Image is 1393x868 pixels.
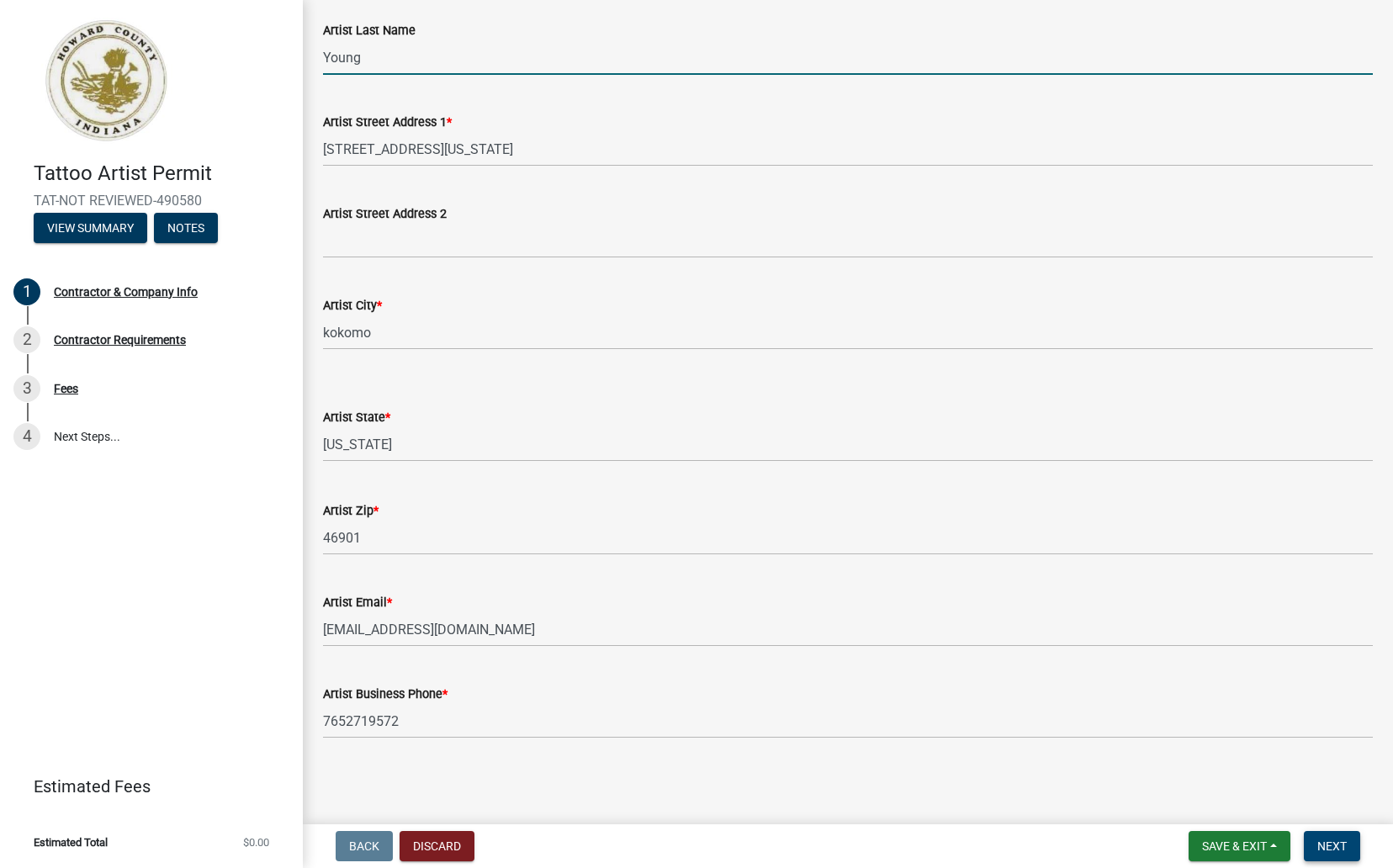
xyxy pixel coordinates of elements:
[323,689,448,701] label: Artist Business Phone
[323,412,390,424] label: Artist State
[54,383,78,394] div: Fees
[34,837,108,848] span: Estimated Total
[34,161,289,186] h4: Tattoo Artist Permit
[400,831,474,861] button: Discard
[323,505,379,517] label: Artist Zip
[54,334,186,346] div: Contractor Requirements
[54,286,198,298] div: Contractor & Company Info
[323,117,452,129] label: Artist Street Address 1
[323,300,382,312] label: Artist City
[1202,839,1267,853] span: Save & Exit
[323,25,416,37] label: Artist Last Name
[13,375,40,402] div: 3
[34,213,147,243] button: View Summary
[13,770,276,803] a: Estimated Fees
[1304,831,1360,861] button: Next
[349,839,379,853] span: Back
[13,326,40,353] div: 2
[323,209,447,220] label: Artist Street Address 2
[34,193,269,209] span: TAT-NOT REVIEWED-490580
[336,831,393,861] button: Back
[154,222,218,236] wm-modal-confirm: Notes
[1189,831,1290,861] button: Save & Exit
[34,18,177,144] img: Howard County, Indiana
[243,837,269,848] span: $0.00
[34,222,147,236] wm-modal-confirm: Summary
[323,597,392,609] label: Artist Email
[154,213,218,243] button: Notes
[1317,839,1347,853] span: Next
[13,423,40,450] div: 4
[13,278,40,305] div: 1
